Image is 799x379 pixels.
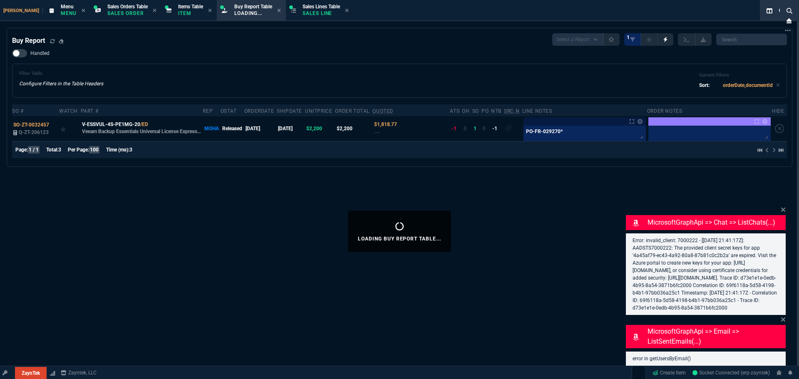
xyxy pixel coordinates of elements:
span: Time (ms): [106,147,129,153]
td: $2,200 [335,116,372,141]
nx-icon: Close Tab [277,7,281,14]
div: -1 [452,125,457,133]
div: Rep [203,108,213,114]
span: Page: [15,147,28,153]
p: Menu [61,10,77,17]
span: SO-ZT-0032457 [13,122,49,128]
div: Order Total [335,108,370,114]
p: Sales Line [303,10,340,17]
span: [PERSON_NAME] [3,8,43,13]
div: oStat [221,108,237,114]
td: [DATE] [244,116,277,141]
div: SO [472,108,479,114]
div: Part # [81,108,99,114]
p: Error: invalid_client: 7000222 - [[DATE] 21:41:17Z]: AADSTS7000222: The provided client secret ke... [633,237,779,312]
p: Configure Filters in the Table Headers [19,80,103,87]
span: Menu [61,4,74,10]
div: shipDate [277,108,302,114]
a: /ED [140,121,148,128]
nx-icon: Search [783,6,796,16]
div: OH [462,108,469,114]
span: 100 [89,146,99,154]
span: 3 [58,147,61,153]
span: Buy Report Table [234,4,272,10]
span: Sales Lines Table [303,4,340,10]
nx-icon: Close Tab [82,7,85,14]
h6: Filter Table [19,71,103,77]
span: 0 [483,126,486,131]
abbr: Quoted Cost and Sourcing Notes [372,108,393,114]
div: Watch [59,108,78,114]
span: Socket Connected (erp-zayntek) [692,370,770,376]
nx-icon: Open New Tab [785,27,791,35]
span: Q-ZT-206123 [19,129,49,135]
span: 1 [627,34,630,41]
p: Sort: [699,82,710,89]
nx-icon: Close Workbench [783,16,795,26]
div: OrderDate [244,108,274,114]
td: -1 [491,116,504,141]
div: NTB [491,108,501,114]
p: Loading... [234,10,272,17]
span: 0 [464,126,466,131]
input: Search [716,34,787,45]
nx-icon: Close Tab [345,7,349,14]
p: Veeam Backup Essentials Universal License Express migration subscription license (1 year) [82,128,201,135]
td: MOHA [203,116,220,141]
span: Sales Orders Table [107,4,148,10]
code: orderDate,documentId [723,82,773,88]
h6: Current Filters [699,72,780,78]
div: unitPrice [305,108,332,114]
span: V-ESSVUL-4S-PE1MG-20 [82,121,140,128]
span: 3 [129,147,132,153]
div: SO # [12,108,23,114]
a: msbcCompanyName [58,369,99,377]
span: Items Table [178,4,203,10]
td: [DATE] [277,116,305,141]
span: Handled [30,50,50,57]
td: Released [221,116,244,141]
div: Order Notes [647,108,682,114]
p: Loading Buy Report Table... [358,235,441,242]
p: Sales Order [107,10,148,17]
div: hide [772,108,784,114]
div: Line Notes [522,108,552,114]
abbr: Quote Sourcing Notes [504,108,519,114]
a: Iuhdh-I5nYBUTnegAADF [692,369,770,377]
p: Item [178,10,203,17]
nx-icon: Search [776,6,788,16]
span: Per Page: [68,147,89,153]
td: 1 [472,116,481,141]
a: Create Item [649,367,689,379]
div: ATS [450,108,459,114]
span: 1 / 1 [28,146,40,154]
div: Add to Watchlist [60,123,79,134]
h4: Buy Report [12,36,45,46]
td: Veeam Backup Essentials Universal License Express migration subscription license (1 year) [81,116,203,141]
span: -- [374,129,380,136]
span: Total: [46,147,58,153]
p: MicrosoftGraphApi => chat => listChats(...) [648,218,784,228]
p: error in getUsersByEmail() [633,355,779,362]
nx-icon: Close Tab [208,7,212,14]
nx-icon: Close Tab [153,7,156,14]
nx-icon: Split Panels [763,6,776,16]
div: PO [481,108,489,114]
td: $2,200 [305,116,335,141]
span: Quoted Cost [374,121,397,127]
p: MicrosoftGraphApi => email => listSentEmails(...) [648,327,784,347]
